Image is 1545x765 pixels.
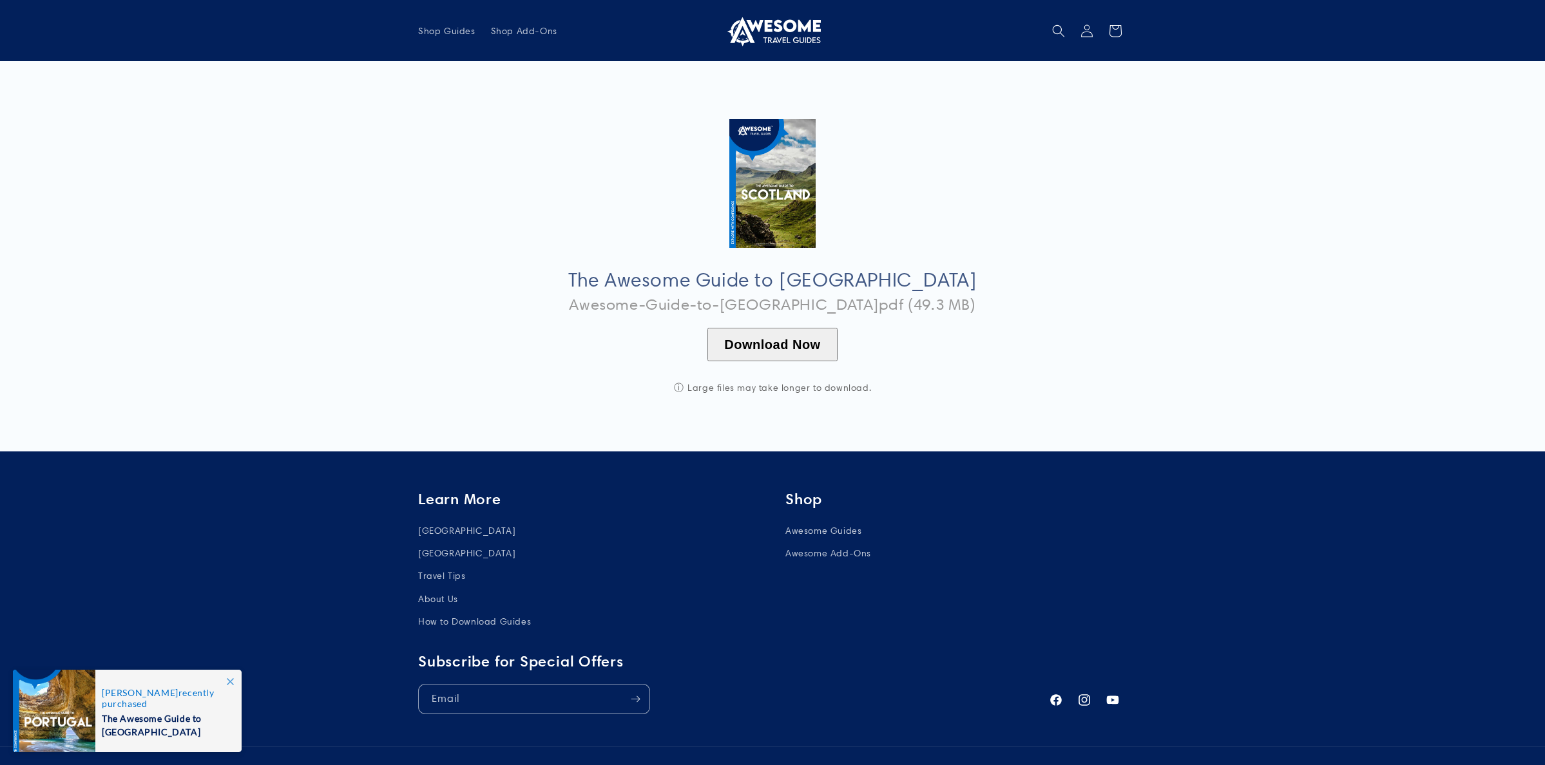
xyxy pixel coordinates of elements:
[674,382,684,393] span: ⓘ
[418,490,760,509] h2: Learn More
[410,17,483,44] a: Shop Guides
[483,17,565,44] a: Shop Add-Ons
[418,652,1035,671] h2: Subscribe for Special Offers
[785,542,871,565] a: Awesome Add-Ons
[102,687,228,709] span: recently purchased
[418,523,515,542] a: [GEOGRAPHIC_DATA]
[102,709,228,739] span: The Awesome Guide to [GEOGRAPHIC_DATA]
[1044,17,1073,45] summary: Search
[720,10,826,51] a: Awesome Travel Guides
[102,687,178,698] span: [PERSON_NAME]
[729,119,815,248] img: Cover_Large_-Scotland.jpg
[785,490,1127,509] h2: Shop
[785,523,861,542] a: Awesome Guides
[418,542,515,565] a: [GEOGRAPHIC_DATA]
[644,382,901,393] div: Large files may take longer to download.
[418,588,458,610] a: About Us
[491,25,557,37] span: Shop Add-Ons
[724,15,821,46] img: Awesome Travel Guides
[418,610,531,633] a: How to Download Guides
[418,565,466,587] a: Travel Tips
[621,684,649,714] button: Subscribe
[418,25,475,37] span: Shop Guides
[707,328,837,361] button: Download Now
